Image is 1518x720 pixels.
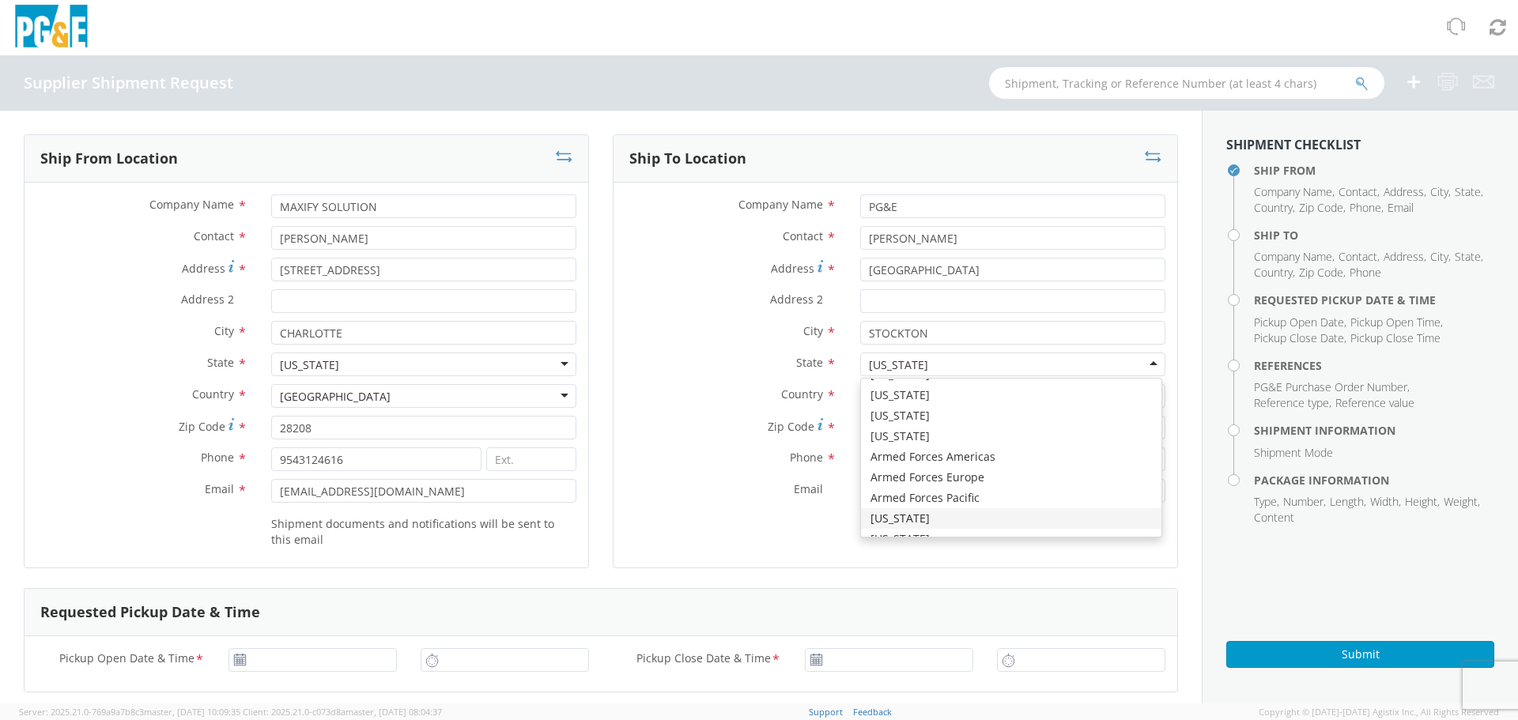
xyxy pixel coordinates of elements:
[486,447,576,471] input: Ext.
[205,481,234,496] span: Email
[1350,315,1443,330] li: ,
[271,514,576,548] label: Shipment documents and notifications will be sent to this email
[1254,510,1294,525] span: Content
[853,706,892,718] a: Feedback
[1254,330,1344,345] span: Pickup Close Date
[1384,249,1424,264] span: Address
[1430,249,1451,265] li: ,
[1430,249,1448,264] span: City
[1350,200,1384,216] li: ,
[40,605,260,620] h3: Requested Pickup Date & Time
[861,467,1161,488] div: Armed Forces Europe
[1254,494,1279,510] li: ,
[1455,184,1481,199] span: State
[24,74,233,92] h4: Supplier Shipment Request
[1388,200,1414,215] span: Email
[1254,200,1293,215] span: Country
[149,197,234,212] span: Company Name
[1299,200,1346,216] li: ,
[194,228,234,243] span: Contact
[1254,445,1333,460] span: Shipment Mode
[1254,315,1344,330] span: Pickup Open Date
[1254,164,1494,176] h4: Ship From
[738,197,823,212] span: Company Name
[1254,360,1494,371] h4: References
[182,261,225,276] span: Address
[796,355,823,370] span: State
[803,323,823,338] span: City
[1370,494,1399,509] span: Width
[40,151,178,167] h3: Ship From Location
[1444,494,1480,510] li: ,
[861,426,1161,447] div: [US_STATE]
[1254,265,1293,280] span: Country
[1330,494,1364,509] span: Length
[59,650,194,669] span: Pickup Open Date & Time
[1455,184,1483,200] li: ,
[1254,184,1335,200] li: ,
[1254,229,1494,241] h4: Ship To
[1405,494,1437,509] span: Height
[1455,249,1481,264] span: State
[1339,249,1377,264] span: Contact
[869,357,928,373] div: [US_STATE]
[207,355,234,370] span: State
[1384,249,1426,265] li: ,
[1299,265,1346,281] li: ,
[1254,315,1346,330] li: ,
[243,706,442,718] span: Client: 2025.21.0-c073d8a
[783,228,823,243] span: Contact
[1254,424,1494,436] h4: Shipment Information
[1259,706,1499,718] span: Copyright © [DATE]-[DATE] Agistix Inc., All Rights Reserved
[1339,184,1380,200] li: ,
[201,450,234,465] span: Phone
[1254,379,1407,394] span: PG&E Purchase Order Number
[1254,184,1332,199] span: Company Name
[1254,249,1332,264] span: Company Name
[1350,315,1441,330] span: Pickup Open Time
[1455,249,1483,265] li: ,
[1444,494,1478,509] span: Weight
[1254,330,1346,346] li: ,
[768,419,814,434] span: Zip Code
[192,386,234,401] span: Country
[1335,395,1414,410] span: Reference value
[1226,136,1361,153] strong: Shipment Checklist
[1254,200,1295,216] li: ,
[1254,265,1295,281] li: ,
[1299,200,1343,215] span: Zip Code
[1330,494,1366,510] li: ,
[1405,494,1440,510] li: ,
[1283,494,1324,509] span: Number
[794,481,823,496] span: Email
[280,389,391,405] div: [GEOGRAPHIC_DATA]
[1350,265,1381,280] span: Phone
[1339,184,1377,199] span: Contact
[809,706,843,718] a: Support
[12,5,91,51] img: pge-logo-06675f144f4cfa6a6814.png
[1254,494,1277,509] span: Type
[629,151,746,167] h3: Ship To Location
[280,357,339,373] div: [US_STATE]
[861,447,1161,467] div: Armed Forces Americas
[861,508,1161,529] div: [US_STATE]
[771,261,814,276] span: Address
[181,292,234,307] span: Address 2
[346,706,442,718] span: master, [DATE] 08:04:37
[1254,395,1331,411] li: ,
[1384,184,1426,200] li: ,
[1384,184,1424,199] span: Address
[1226,641,1494,668] button: Submit
[1254,395,1329,410] span: Reference type
[1430,184,1448,199] span: City
[179,419,225,434] span: Zip Code
[1350,330,1441,345] span: Pickup Close Time
[19,706,240,718] span: Server: 2025.21.0-769a9a7b8c3
[1430,184,1451,200] li: ,
[781,386,823,401] span: Country
[1254,379,1410,395] li: ,
[790,450,823,465] span: Phone
[1339,249,1380,265] li: ,
[144,706,240,718] span: master, [DATE] 10:09:35
[861,488,1161,508] div: Armed Forces Pacific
